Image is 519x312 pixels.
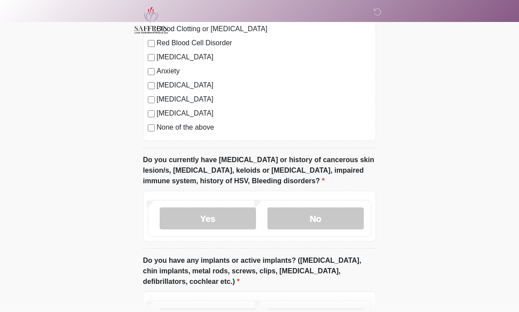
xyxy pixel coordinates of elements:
input: [MEDICAL_DATA] [148,54,155,61]
input: [MEDICAL_DATA] [148,110,155,117]
label: [MEDICAL_DATA] [157,94,371,105]
label: No [267,207,364,229]
label: Do you currently have [MEDICAL_DATA] or history of cancerous skin lesion/s, [MEDICAL_DATA], keloi... [143,155,376,186]
label: Yes [160,207,256,229]
label: None of the above [157,122,371,133]
input: [MEDICAL_DATA] [148,82,155,89]
label: [MEDICAL_DATA] [157,108,371,119]
label: [MEDICAL_DATA] [157,52,371,62]
label: Anxiety [157,66,371,76]
label: Red Blood Cell Disorder [157,38,371,48]
input: None of the above [148,124,155,131]
img: Saffron Laser Aesthetics and Medical Spa Logo [134,7,168,34]
input: [MEDICAL_DATA] [148,96,155,103]
input: Red Blood Cell Disorder [148,40,155,47]
input: Anxiety [148,68,155,75]
label: Do you have any implants or active implants? ([MEDICAL_DATA], chin implants, metal rods, screws, ... [143,255,376,287]
label: [MEDICAL_DATA] [157,80,371,91]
